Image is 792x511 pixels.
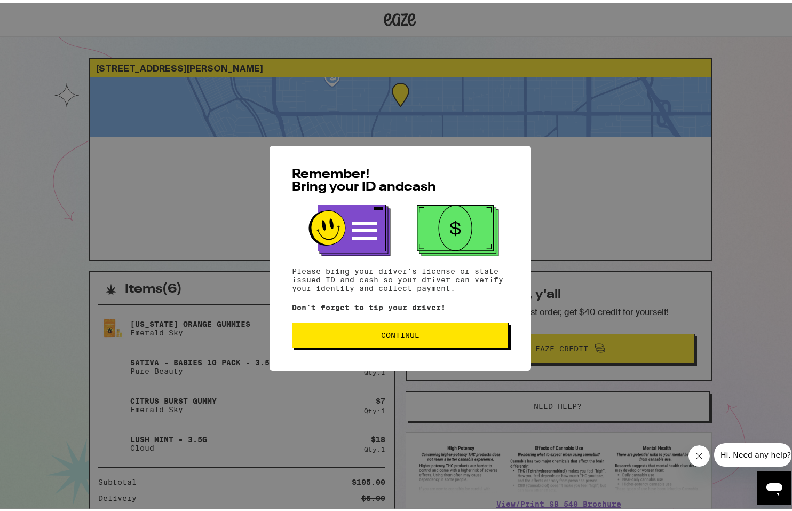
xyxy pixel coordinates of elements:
span: Continue [381,329,419,336]
p: Don't forget to tip your driver! [292,301,509,309]
iframe: Message from company [714,441,791,464]
button: Continue [292,320,509,345]
p: Please bring your driver's license or state issued ID and cash so your driver can verify your ide... [292,264,509,290]
iframe: Close message [688,443,710,464]
span: Remember! Bring your ID and cash [292,166,436,191]
iframe: Button to launch messaging window [757,468,791,502]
